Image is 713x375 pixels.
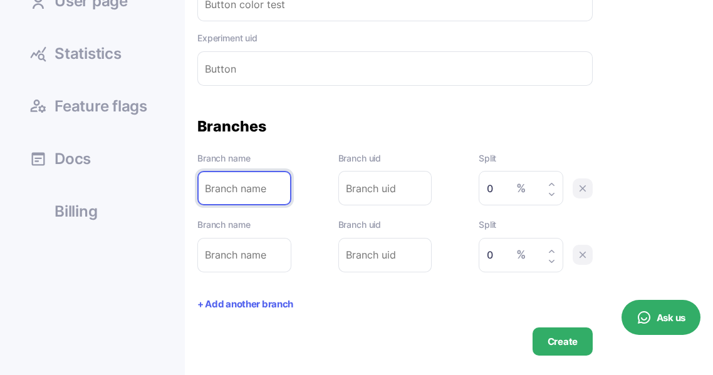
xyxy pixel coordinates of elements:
button: + Add another branch [197,297,293,312]
a: Docs [9,141,172,175]
button: Ask us [622,300,700,335]
input: Branch name [197,171,291,205]
input: Branch uid [338,238,432,272]
input: Branch name [197,238,291,272]
div: Branches [197,117,593,136]
a: Feature flags [9,88,172,122]
label: Experiment uid [197,31,593,45]
label: Split [479,152,563,165]
span: Statistics [55,46,122,61]
label: Branch name [197,152,291,165]
span: % [516,249,526,260]
span: Billing [55,204,97,219]
button: Create [533,327,593,356]
input: Branch uid [338,171,432,205]
input: Button [197,51,593,86]
a: Statistics [9,36,172,69]
label: Branch uid [338,218,432,232]
a: Billing [9,193,172,227]
label: Branch uid [338,152,432,165]
span: Feature flags [55,99,147,114]
span: % [516,183,526,194]
label: Split [479,218,563,232]
label: Branch name [197,218,291,232]
span: Docs [55,152,91,167]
